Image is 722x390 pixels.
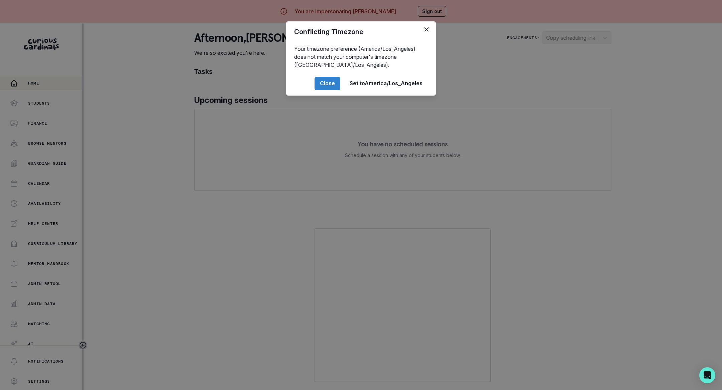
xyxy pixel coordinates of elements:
[421,24,432,35] button: Close
[344,77,428,90] button: Set toAmerica/Los_Angeles
[315,77,340,90] button: Close
[699,367,715,383] div: Open Intercom Messenger
[286,42,436,72] div: Your timezone preference (America/Los_Angeles) does not match your computer's timezone ([GEOGRAPH...
[286,21,436,42] header: Conflicting Timezone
